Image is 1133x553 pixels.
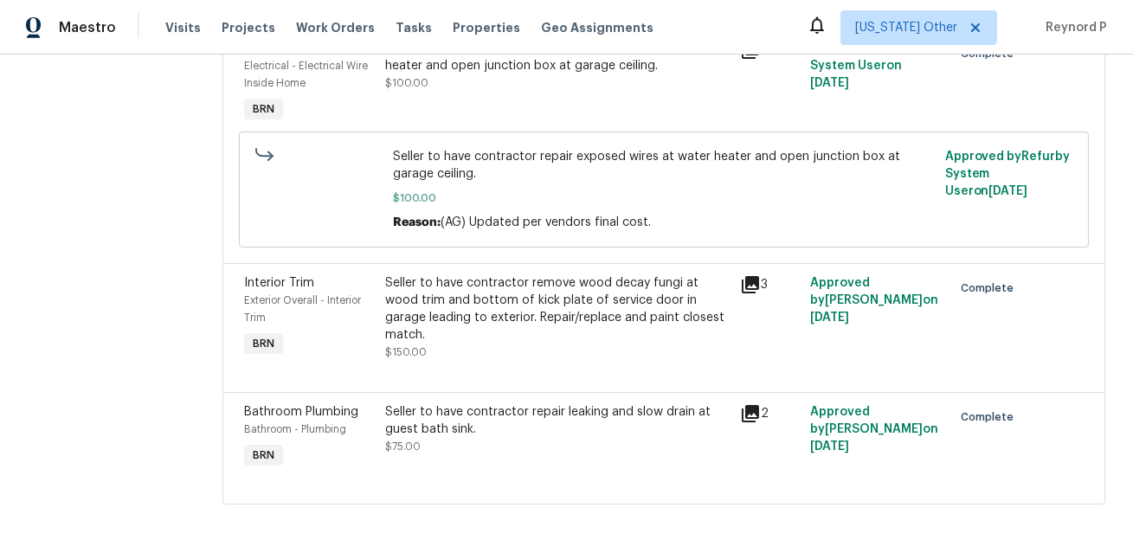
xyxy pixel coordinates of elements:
span: Maestro [59,19,116,36]
span: Approved by [PERSON_NAME] on [811,277,939,324]
span: Exterior Overall - Interior Trim [244,295,361,323]
div: Seller to have contractor repair leaking and slow drain at guest bath sink. [385,403,729,438]
span: Geo Assignments [541,19,653,36]
div: Seller to have contractor remove wood decay fungi at wood trim and bottom of kick plate of servic... [385,274,729,344]
span: Visits [165,19,201,36]
span: Bathroom - Plumbing [244,424,346,434]
span: Seller to have contractor repair exposed wires at water heater and open junction box at garage ce... [393,148,935,183]
span: Bathroom Plumbing [244,406,358,418]
span: $100.00 [393,190,935,207]
span: [DATE] [811,440,850,453]
span: Interior Trim [244,277,314,289]
span: [DATE] [989,185,1028,197]
div: Seller to have contractor repair exposed wires at water heater and open junction box at garage ce... [385,40,729,74]
div: 2 [740,403,801,424]
span: $100.00 [385,78,428,88]
span: BRN [246,335,281,352]
span: (AG) Updated per vendors final cost. [441,216,651,228]
span: $150.00 [385,347,427,357]
span: Approved by [PERSON_NAME] on [811,406,939,453]
span: Properties [453,19,520,36]
span: Work Orders [296,19,375,36]
span: Approved by Refurby System User on [811,42,937,89]
span: [US_STATE] Other [855,19,957,36]
span: Projects [222,19,275,36]
span: [DATE] [811,77,850,89]
span: BRN [246,447,281,464]
span: Complete [961,280,1020,297]
span: $75.00 [385,441,421,452]
span: Reason: [393,216,441,228]
div: 3 [740,274,801,295]
span: BRN [246,100,281,118]
span: Complete [961,408,1020,426]
span: Reynord P [1039,19,1107,36]
span: Approved by Refurby System User on [945,151,1071,197]
span: Electrical [244,42,295,55]
span: [DATE] [811,312,850,324]
span: Tasks [396,22,432,34]
span: Electrical - Electrical Wire Inside Home [244,61,368,88]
